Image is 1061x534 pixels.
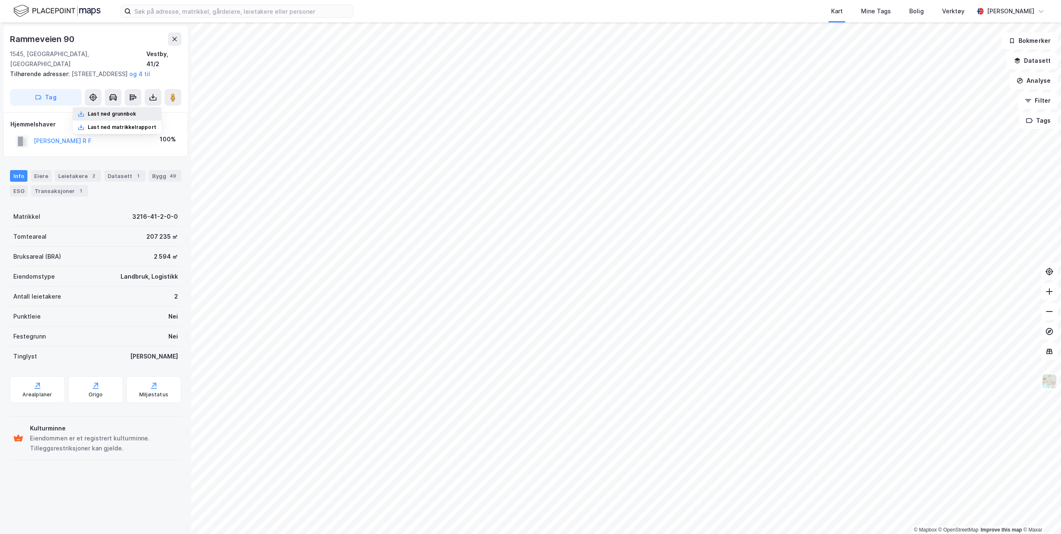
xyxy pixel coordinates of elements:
div: Rammeveien 90 [10,32,76,46]
div: 3216-41-2-0-0 [132,212,178,222]
div: Eiendomstype [13,272,55,282]
div: Punktleie [13,311,41,321]
div: 1545, [GEOGRAPHIC_DATA], [GEOGRAPHIC_DATA] [10,49,146,69]
div: 207 235 ㎡ [146,232,178,242]
div: Last ned matrikkelrapport [88,124,156,131]
div: Bolig [909,6,924,16]
div: ESG [10,185,28,197]
div: [STREET_ADDRESS] [10,69,175,79]
div: Last ned grunnbok [88,111,136,117]
div: Eiere [31,170,52,182]
div: Nei [168,311,178,321]
div: Festegrunn [13,331,46,341]
button: Bokmerker [1002,32,1058,49]
button: Filter [1018,92,1058,109]
div: 2 594 ㎡ [154,252,178,262]
span: Tilhørende adresser: [10,70,72,77]
div: [PERSON_NAME] [130,351,178,361]
div: [PERSON_NAME] [987,6,1034,16]
div: 100% [160,134,176,144]
a: Improve this map [981,527,1022,533]
div: Leietakere [55,170,101,182]
div: Miljøstatus [139,391,168,398]
button: Tags [1019,112,1058,129]
div: Matrikkel [13,212,40,222]
div: 1 [76,187,85,195]
div: Eiendommen er et registrert kulturminne. Tilleggsrestriksjoner kan gjelde. [30,433,178,453]
div: Hjemmelshaver [10,119,181,129]
div: Arealplaner [22,391,52,398]
button: Datasett [1007,52,1058,69]
div: Verktøy [942,6,965,16]
input: Søk på adresse, matrikkel, gårdeiere, leietakere eller personer [131,5,353,17]
div: Transaksjoner [31,185,88,197]
button: Analyse [1009,72,1058,89]
div: Origo [89,391,103,398]
div: Antall leietakere [13,292,61,302]
div: Bygg [149,170,181,182]
div: Tinglyst [13,351,37,361]
iframe: Chat Widget [1019,494,1061,534]
a: OpenStreetMap [938,527,979,533]
div: Nei [168,331,178,341]
a: Mapbox [914,527,937,533]
div: Kulturminne [30,423,178,433]
div: 49 [168,172,178,180]
div: Vestby, 41/2 [146,49,181,69]
div: Datasett [104,170,146,182]
div: Tomteareal [13,232,47,242]
img: Z [1041,373,1057,389]
div: Mine Tags [861,6,891,16]
div: Bruksareal (BRA) [13,252,61,262]
div: 2 [89,172,98,180]
div: Landbruk, Logistikk [121,272,178,282]
img: logo.f888ab2527a4732fd821a326f86c7f29.svg [13,4,101,18]
button: Tag [10,89,81,106]
div: 1 [134,172,142,180]
div: Kart [831,6,843,16]
div: 2 [174,292,178,302]
div: Info [10,170,27,182]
